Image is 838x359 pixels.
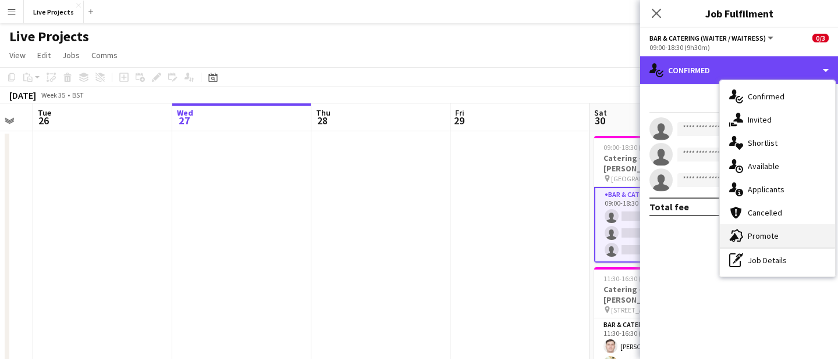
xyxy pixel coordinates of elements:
span: Sat [594,107,607,118]
span: 30 [592,114,607,127]
div: Applicants [720,178,835,201]
span: 28 [314,114,331,127]
span: 26 [36,114,51,127]
div: Job Details [720,249,835,272]
a: Comms [87,48,122,63]
div: 09:00-18:30 (9h30m) [649,43,829,52]
span: Fri [455,107,464,118]
span: Week 35 [38,91,68,99]
span: Comms [91,50,118,60]
div: Confirmed [720,85,835,108]
a: Edit [33,48,55,63]
h3: Catering - W42SH - [PERSON_NAME] [PERSON_NAME] [594,153,725,174]
div: Confirmed [640,56,838,84]
h1: Live Projects [9,28,89,45]
span: Edit [37,50,51,60]
div: Cancelled [720,201,835,224]
span: Wed [177,107,193,118]
span: View [9,50,26,60]
a: Jobs [58,48,84,63]
h3: Catering - N11HR - [PERSON_NAME] [594,284,725,305]
div: Available [720,155,835,178]
div: Shortlist [720,131,835,155]
span: [STREET_ADDRESS] [611,306,669,314]
span: 27 [175,114,193,127]
span: Jobs [62,50,80,60]
span: 09:00-18:30 (9h30m) [603,143,664,152]
div: Total fee [649,201,689,213]
button: Bar & Catering (Waiter / waitress) [649,34,775,42]
app-card-role: Bar & Catering (Waiter / waitress)0/309:00-18:30 (9h30m) [594,187,725,263]
div: Invited [720,108,835,131]
a: View [5,48,30,63]
span: Tue [38,107,51,118]
div: [DATE] [9,89,36,101]
div: Promote [720,224,835,247]
span: Bar & Catering (Waiter / waitress) [649,34,766,42]
span: 29 [453,114,464,127]
button: Live Projects [24,1,84,23]
div: BST [72,91,84,99]
h3: Job Fulfilment [640,6,838,21]
span: [GEOGRAPHIC_DATA], [GEOGRAPHIC_DATA] [611,174,698,183]
span: 11:30-16:30 (5h) [603,274,651,283]
span: 0/3 [812,34,829,42]
span: Thu [316,107,331,118]
app-job-card: 09:00-18:30 (9h30m)0/3Catering - W42SH - [PERSON_NAME] [PERSON_NAME] [GEOGRAPHIC_DATA], [GEOGRAPH... [594,136,725,263]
